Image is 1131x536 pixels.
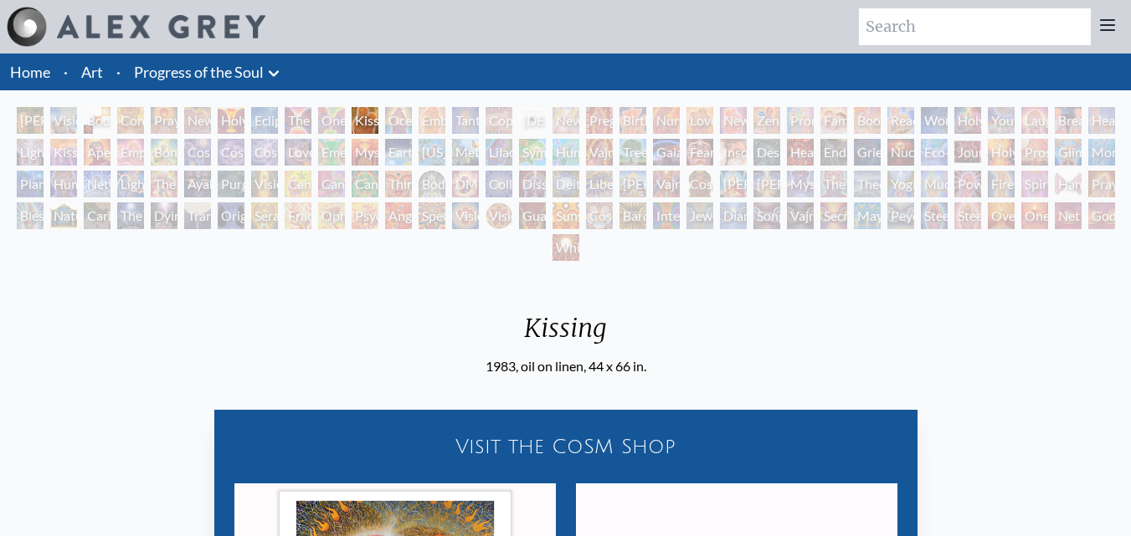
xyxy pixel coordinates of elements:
div: [PERSON_NAME] [753,171,780,197]
div: Glimpsing the Empyrean [1055,139,1082,166]
div: Pregnancy [586,107,613,134]
div: Power to the Peaceful [954,171,981,197]
li: · [57,54,75,90]
div: Cosmic Elf [586,202,613,229]
div: Firewalking [988,171,1015,197]
div: Transfiguration [184,202,211,229]
div: White Light [553,234,579,261]
div: Ayahuasca Visitation [184,171,211,197]
div: Kiss of the [MEDICAL_DATA] [50,139,77,166]
div: Song of Vajra Being [753,202,780,229]
div: Wonder [921,107,948,134]
div: Diamond Being [720,202,747,229]
div: Planetary Prayers [17,171,44,197]
div: Embracing [419,107,445,134]
div: Metamorphosis [452,139,479,166]
div: [US_STATE] Song [419,139,445,166]
div: Networks [84,171,111,197]
div: Humming Bird [553,139,579,166]
div: Oversoul [988,202,1015,229]
div: Kissing [352,107,378,134]
div: Interbeing [653,202,680,229]
div: Promise [787,107,814,134]
div: Cosmic Lovers [251,139,278,166]
div: Reading [887,107,914,134]
div: Collective Vision [486,171,512,197]
div: Monochord [1088,139,1115,166]
div: Nature of Mind [50,202,77,229]
div: Grieving [854,139,881,166]
div: Cannabis Sutra [318,171,345,197]
div: Deities & Demons Drinking from the Milky Pool [553,171,579,197]
div: Lightworker [117,171,144,197]
div: Contemplation [117,107,144,134]
div: Holy Grail [218,107,244,134]
div: The Kiss [285,107,311,134]
div: Spectral Lotus [419,202,445,229]
div: Human Geometry [50,171,77,197]
div: Original Face [218,202,244,229]
div: Emerald Grail [318,139,345,166]
div: Caring [84,202,111,229]
div: Peyote Being [887,202,914,229]
div: Body/Mind as a Vibratory Field of Energy [419,171,445,197]
div: Kissing [486,313,646,356]
div: Purging [218,171,244,197]
div: Steeplehead 2 [954,202,981,229]
div: Prostration [1021,139,1048,166]
div: Symbiosis: Gall Wasp & Oak Tree [519,139,546,166]
div: Zena Lotus [753,107,780,134]
div: Breathing [1055,107,1082,134]
div: Vision Crystal [452,202,479,229]
div: Love is a Cosmic Force [285,139,311,166]
div: Journey of the Wounded Healer [954,139,981,166]
input: Search [859,8,1091,45]
div: Praying Hands [1088,171,1115,197]
div: [DEMOGRAPHIC_DATA] Embryo [519,107,546,134]
div: Endarkenment [820,139,847,166]
div: Young & Old [988,107,1015,134]
div: Birth [619,107,646,134]
div: Sunyata [553,202,579,229]
div: Blessing Hand [17,202,44,229]
div: Psychomicrograph of a Fractal Paisley Cherub Feather Tip [352,202,378,229]
div: Cosmic Creativity [184,139,211,166]
div: Nuclear Crucifixion [887,139,914,166]
div: Ocean of Love Bliss [385,107,412,134]
div: The Seer [820,171,847,197]
div: Holy Family [954,107,981,134]
div: Empowerment [117,139,144,166]
div: Newborn [553,107,579,134]
div: Tree & Person [619,139,646,166]
div: Theologue [854,171,881,197]
div: Yogi & the Möbius Sphere [887,171,914,197]
div: Guardian of Infinite Vision [519,202,546,229]
div: Family [820,107,847,134]
div: Despair [753,139,780,166]
div: [PERSON_NAME] [720,171,747,197]
div: Vision Tree [251,171,278,197]
div: Vajra Horse [586,139,613,166]
div: Mayan Being [854,202,881,229]
div: Earth Energies [385,139,412,166]
div: One [1021,202,1048,229]
div: Dying [151,202,177,229]
div: Visionary Origin of Language [50,107,77,134]
div: Tantra [452,107,479,134]
div: Gaia [653,139,680,166]
div: Fractal Eyes [285,202,311,229]
li: · [110,54,127,90]
div: DMT - The Spirit Molecule [452,171,479,197]
div: Headache [787,139,814,166]
div: Cannabis Mudra [285,171,311,197]
div: Vision Crystal Tondo [486,202,512,229]
div: The Soul Finds It's Way [117,202,144,229]
div: Praying [151,107,177,134]
div: Seraphic Transport Docking on the Third Eye [251,202,278,229]
div: Net of Being [1055,202,1082,229]
div: Laughing Man [1021,107,1048,134]
div: Lightweaver [17,139,44,166]
div: Holy Fire [988,139,1015,166]
div: 1983, oil on linen, 44 x 66 in. [486,356,646,376]
div: Bond [151,139,177,166]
